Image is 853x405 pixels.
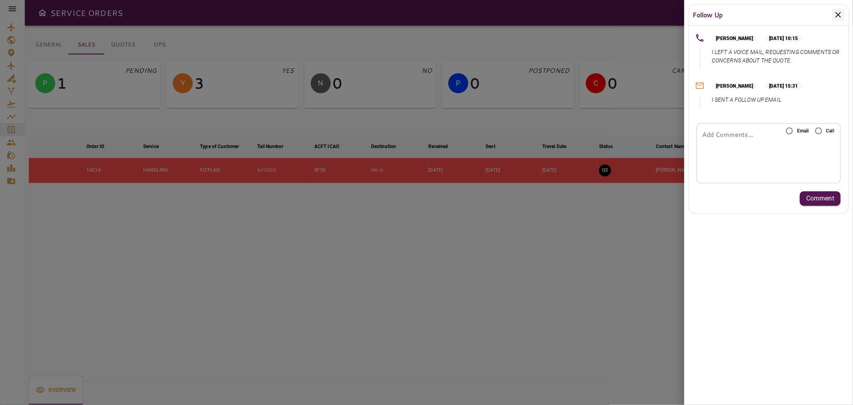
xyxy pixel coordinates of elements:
[693,10,723,20] h6: Follow Up
[826,127,834,134] span: Call
[765,82,802,90] p: [DATE] 15:31
[712,35,757,42] p: [PERSON_NAME]
[800,191,841,206] button: Comment
[712,82,757,90] p: [PERSON_NAME]
[765,35,802,42] p: [DATE] 10:15
[806,194,834,203] p: Comment
[797,127,809,134] span: Email
[712,96,802,104] p: I SENT A FOLLOW UP EMAIL
[712,48,841,65] p: I LEFT A VOICE MAIL, REQUESTING COMMENTS OR CONCERNS ABOUT THE QUOTE.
